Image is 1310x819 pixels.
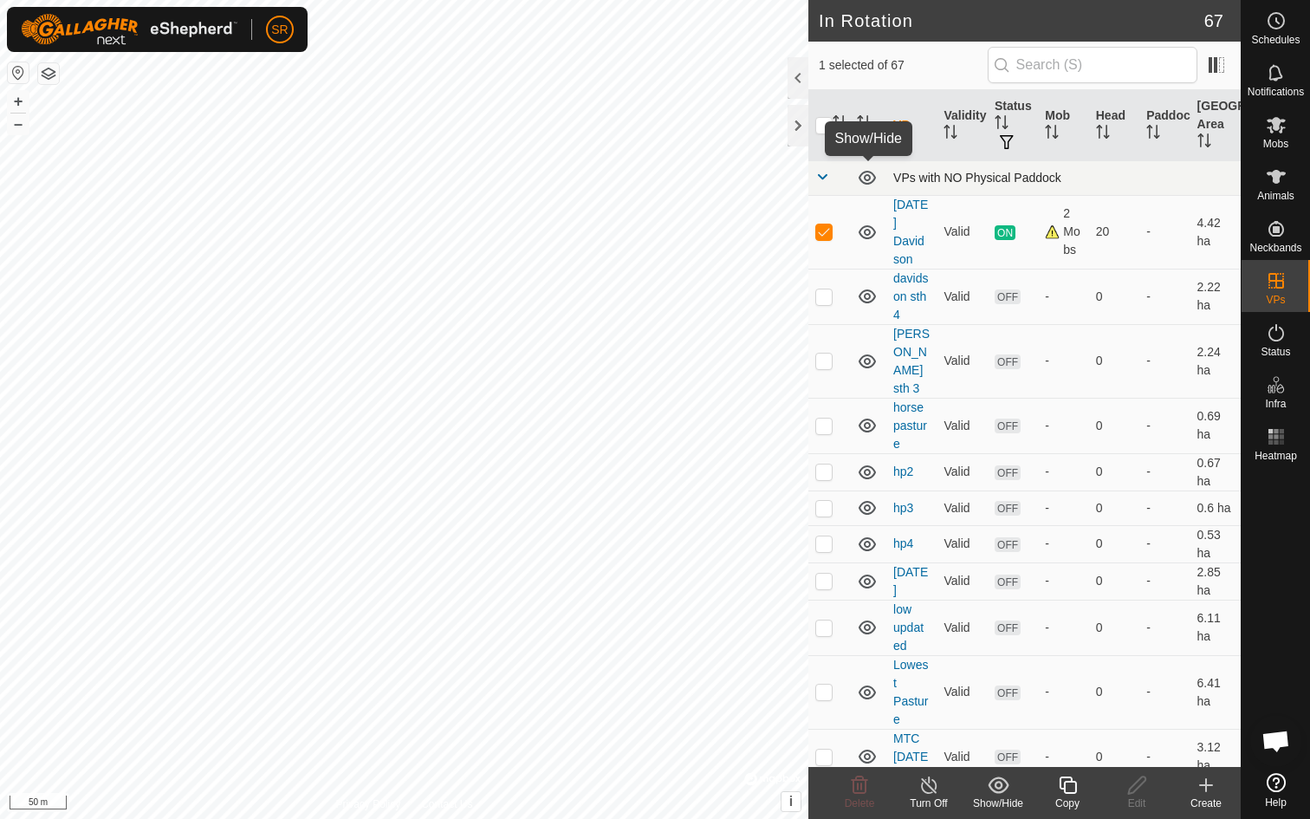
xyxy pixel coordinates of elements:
div: - [1045,288,1081,306]
span: OFF [995,419,1021,433]
span: Delete [845,797,875,809]
p-sorticon: Activate to sort [944,127,957,141]
td: 6.11 ha [1190,600,1241,655]
a: hp4 [893,536,913,550]
td: 4.42 ha [1190,195,1241,269]
button: – [8,114,29,134]
div: - [1045,572,1081,590]
th: [GEOGRAPHIC_DATA] Area [1190,90,1241,161]
td: 0 [1089,269,1139,324]
td: Valid [937,491,987,525]
span: Infra [1265,399,1286,409]
div: - [1045,748,1081,766]
td: 0.53 ha [1190,525,1241,562]
div: - [1045,352,1081,370]
td: - [1139,491,1190,525]
td: 0 [1089,525,1139,562]
a: hp2 [893,465,913,478]
th: Validity [937,90,987,161]
span: 67 [1204,8,1223,34]
th: Head [1089,90,1139,161]
input: Search (S) [988,47,1197,83]
p-sorticon: Activate to sort [1045,127,1059,141]
a: Lowest Pasture [893,658,928,726]
span: OFF [995,354,1021,369]
div: Edit [1102,796,1171,811]
div: Open chat [1250,715,1302,767]
a: MTC [DATE] [893,731,928,782]
td: Valid [937,729,987,784]
div: - [1045,499,1081,517]
span: OFF [995,750,1021,764]
td: 0 [1089,453,1139,491]
td: Valid [937,525,987,562]
td: 2.22 ha [1190,269,1241,324]
p-sorticon: Activate to sort [833,118,846,132]
a: davidson sth 4 [893,271,928,322]
a: Help [1242,766,1310,815]
th: Paddock [1139,90,1190,161]
button: + [8,91,29,112]
td: - [1139,453,1190,491]
td: 2.85 ha [1190,562,1241,600]
td: - [1139,600,1190,655]
p-sorticon: Activate to sort [1197,136,1211,150]
div: Copy [1033,796,1102,811]
td: 0 [1089,729,1139,784]
span: Heatmap [1255,451,1297,461]
td: - [1139,729,1190,784]
span: VPs [1266,295,1285,305]
td: 6.41 ha [1190,655,1241,729]
span: OFF [995,289,1021,304]
td: 0 [1089,562,1139,600]
td: Valid [937,269,987,324]
a: [DATE] Davidson [893,198,928,266]
span: OFF [995,501,1021,516]
div: - [1045,417,1081,435]
td: - [1139,562,1190,600]
p-sorticon: Activate to sort [857,118,871,132]
span: OFF [995,621,1021,635]
td: - [1139,655,1190,729]
p-sorticon: Activate to sort [995,118,1008,132]
div: VPs with NO Physical Paddock [893,171,1234,185]
div: Turn Off [894,796,963,811]
span: Mobs [1263,139,1288,149]
button: Map Layers [38,63,59,84]
span: OFF [995,575,1021,589]
th: Status [988,90,1038,161]
td: Valid [937,600,987,655]
a: Contact Us [421,796,472,812]
div: Create [1171,796,1241,811]
td: 0.69 ha [1190,398,1241,453]
td: Valid [937,453,987,491]
span: OFF [995,537,1021,552]
td: - [1139,398,1190,453]
th: VP [886,90,937,161]
p-sorticon: Activate to sort [1146,127,1160,141]
span: SR [271,21,288,39]
div: - [1045,463,1081,481]
a: hp3 [893,501,913,515]
button: Reset Map [8,62,29,83]
td: - [1139,324,1190,398]
div: 2 Mobs [1045,205,1081,259]
td: Valid [937,324,987,398]
td: Valid [937,655,987,729]
div: Show/Hide [963,796,1033,811]
td: 0 [1089,398,1139,453]
a: low updated [893,602,924,653]
span: Help [1265,797,1287,808]
td: 0.67 ha [1190,453,1241,491]
th: Mob [1038,90,1088,161]
div: - [1045,535,1081,553]
div: - [1045,683,1081,701]
td: 0 [1089,491,1139,525]
a: horse pasture [893,400,927,451]
td: 2.24 ha [1190,324,1241,398]
td: Valid [937,562,987,600]
td: 0 [1089,655,1139,729]
span: Neckbands [1249,243,1301,253]
p-sorticon: Activate to sort [1096,127,1110,141]
h2: In Rotation [819,10,1204,31]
